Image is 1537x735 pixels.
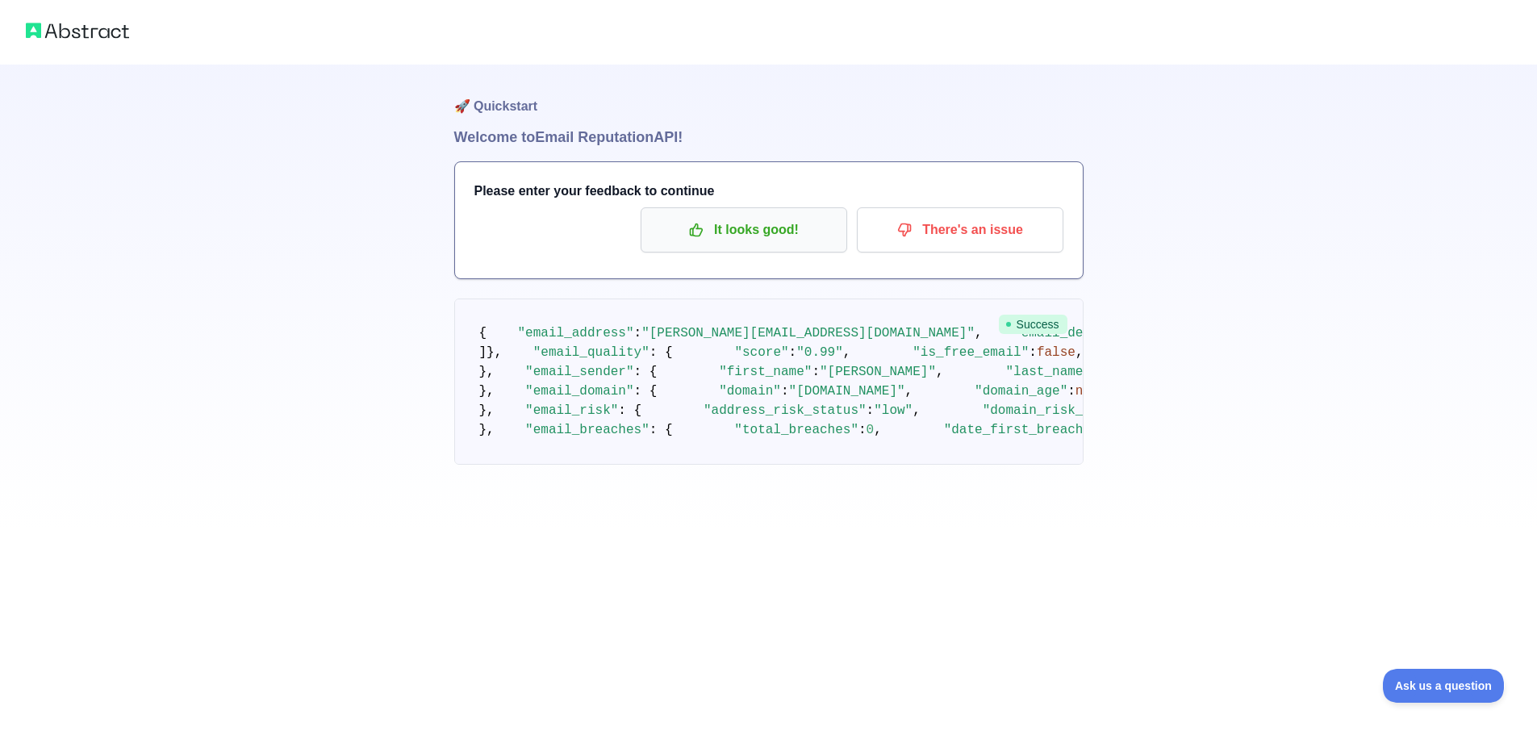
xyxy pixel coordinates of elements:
span: , [874,423,882,437]
span: : { [649,345,673,360]
span: , [913,403,921,418]
span: "domain_age" [975,384,1067,399]
span: : { [618,403,641,418]
span: : { [634,384,658,399]
h1: 🚀 Quickstart [454,65,1084,126]
span: "email_risk" [525,403,618,418]
h1: Welcome to Email Reputation API! [454,126,1084,148]
span: "[DOMAIN_NAME]" [789,384,905,399]
span: , [975,326,983,340]
span: "email_address" [518,326,634,340]
span: "0.99" [796,345,843,360]
span: : [789,345,797,360]
span: : [1067,384,1075,399]
img: Abstract logo [26,19,129,42]
span: "total_breaches" [734,423,858,437]
p: It looks good! [653,216,835,244]
span: 0 [867,423,875,437]
span: "low" [874,403,913,418]
span: , [1075,345,1084,360]
span: : { [634,365,658,379]
span: : { [649,423,673,437]
span: Success [999,315,1067,334]
span: "domain" [719,384,781,399]
span: : [634,326,642,340]
p: There's an issue [869,216,1051,244]
iframe: Toggle Customer Support [1383,669,1505,703]
span: "email_quality" [533,345,649,360]
span: "address_risk_status" [704,403,867,418]
span: : [858,423,867,437]
span: null [1075,384,1106,399]
span: "[PERSON_NAME]" [820,365,936,379]
span: "date_first_breached" [944,423,1107,437]
span: false [1037,345,1075,360]
span: : [867,403,875,418]
span: : [1029,345,1037,360]
span: , [843,345,851,360]
span: "email_sender" [525,365,633,379]
span: "last_name" [1005,365,1091,379]
span: "is_free_email" [913,345,1029,360]
span: "score" [734,345,788,360]
button: There's an issue [857,207,1063,253]
span: : [781,384,789,399]
span: { [479,326,487,340]
span: "email_domain" [525,384,633,399]
span: , [905,384,913,399]
h3: Please enter your feedback to continue [474,182,1063,201]
span: : [812,365,820,379]
button: It looks good! [641,207,847,253]
span: "[PERSON_NAME][EMAIL_ADDRESS][DOMAIN_NAME]" [641,326,975,340]
span: "first_name" [719,365,812,379]
span: "email_breaches" [525,423,649,437]
span: , [936,365,944,379]
span: "domain_risk_status" [983,403,1138,418]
